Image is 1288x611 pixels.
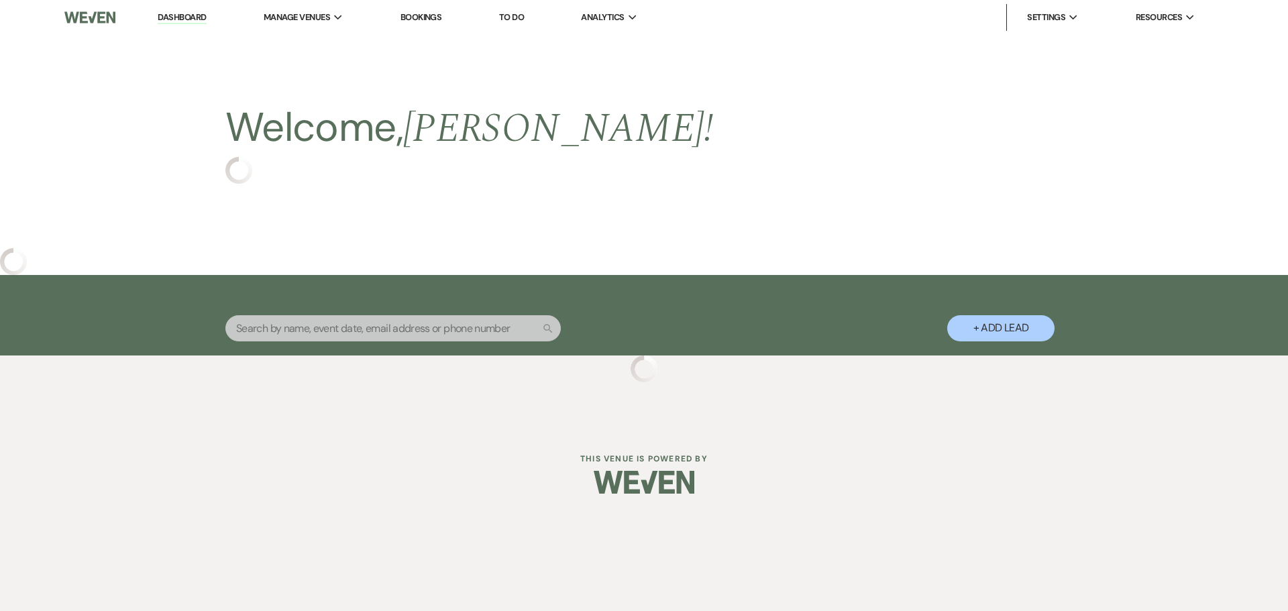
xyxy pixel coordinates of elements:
[1027,11,1065,24] span: Settings
[400,11,442,23] a: Bookings
[64,3,115,32] img: Weven Logo
[581,11,624,24] span: Analytics
[947,315,1055,341] button: + Add Lead
[403,98,713,160] span: [PERSON_NAME] !
[631,355,657,382] img: loading spinner
[158,11,206,24] a: Dashboard
[264,11,330,24] span: Manage Venues
[499,11,524,23] a: To Do
[225,157,252,184] img: loading spinner
[225,99,713,157] h2: Welcome,
[225,315,561,341] input: Search by name, event date, email address or phone number
[1136,11,1182,24] span: Resources
[594,459,694,506] img: Weven Logo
